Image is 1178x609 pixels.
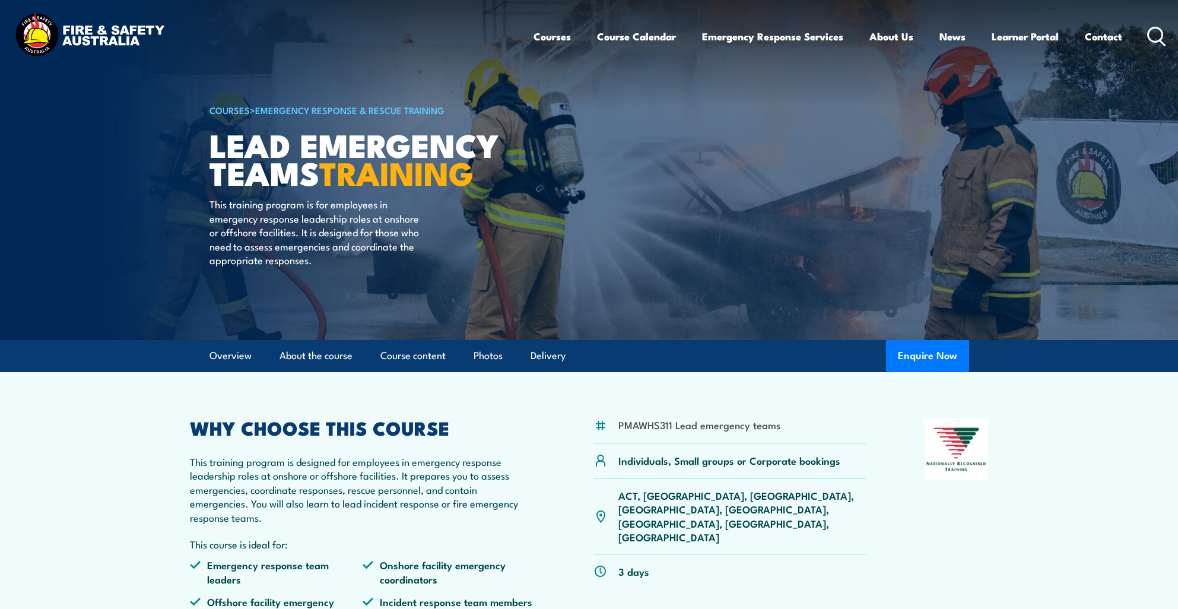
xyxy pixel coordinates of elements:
[190,537,536,551] p: This course is ideal for:
[474,340,503,372] a: Photos
[925,419,989,480] img: Nationally Recognised Training logo.
[534,21,571,52] a: Courses
[702,21,843,52] a: Emergency Response Services
[992,21,1059,52] a: Learner Portal
[380,340,446,372] a: Course content
[618,489,867,544] p: ACT, [GEOGRAPHIC_DATA], [GEOGRAPHIC_DATA], [GEOGRAPHIC_DATA], [GEOGRAPHIC_DATA], [GEOGRAPHIC_DATA...
[255,103,444,116] a: Emergency Response & Rescue Training
[869,21,913,52] a: About Us
[618,453,840,467] p: Individuals, Small groups or Corporate bookings
[319,147,474,196] strong: TRAINING
[618,564,649,578] p: 3 days
[280,340,353,372] a: About the course
[531,340,566,372] a: Delivery
[209,131,503,186] h1: Lead Emergency Teams
[209,340,252,372] a: Overview
[190,558,363,586] li: Emergency response team leaders
[886,340,969,372] button: Enquire Now
[597,21,676,52] a: Course Calendar
[1085,21,1122,52] a: Contact
[939,21,966,52] a: News
[209,103,503,117] h6: >
[618,418,780,432] li: PMAWHS311 Lead emergency teams
[209,103,250,116] a: COURSES
[209,197,426,267] p: This training program is for employees in emergency response leadership roles at onshore or offsh...
[363,558,536,586] li: Onshore facility emergency coordinators
[190,455,536,524] p: This training program is designed for employees in emergency response leadership roles at onshore...
[190,419,536,436] h2: WHY CHOOSE THIS COURSE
